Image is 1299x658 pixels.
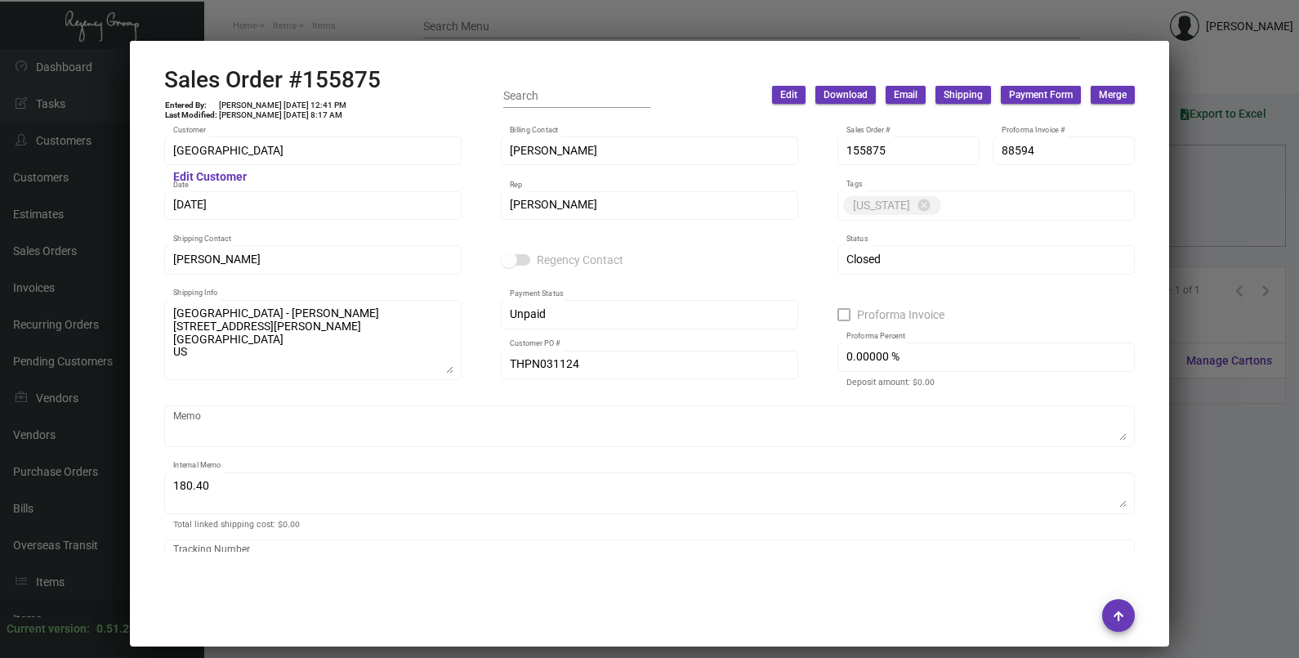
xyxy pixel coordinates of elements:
[173,171,247,184] mat-hint: Edit Customer
[510,307,546,320] span: Unpaid
[164,110,218,120] td: Last Modified:
[824,88,868,102] span: Download
[7,620,90,638] div: Current version:
[917,198,931,213] mat-icon: cancel
[944,88,983,102] span: Shipping
[935,86,991,104] button: Shipping
[843,196,941,215] mat-chip: [US_STATE]
[1099,88,1127,102] span: Merge
[815,86,876,104] button: Download
[164,66,381,94] h2: Sales Order #155875
[846,378,935,387] mat-hint: Deposit amount: $0.00
[780,88,797,102] span: Edit
[1091,86,1135,104] button: Merge
[537,250,623,270] span: Regency Contact
[173,520,300,530] mat-hint: Total linked shipping cost: $0.00
[164,101,218,110] td: Entered By:
[772,86,806,104] button: Edit
[1001,86,1081,104] button: Payment Form
[846,253,881,266] span: Closed
[218,101,347,110] td: [PERSON_NAME] [DATE] 12:41 PM
[1009,88,1073,102] span: Payment Form
[886,86,926,104] button: Email
[96,620,129,638] div: 0.51.2
[857,305,944,325] span: Proforma Invoice
[218,110,347,120] td: [PERSON_NAME] [DATE] 8:17 AM
[894,88,917,102] span: Email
